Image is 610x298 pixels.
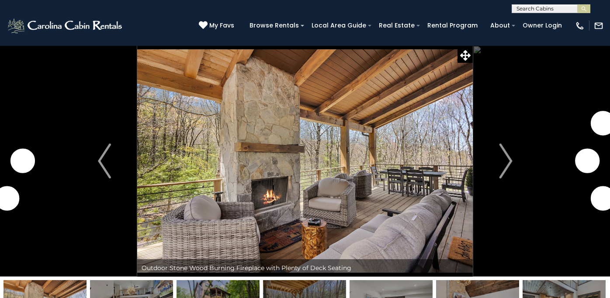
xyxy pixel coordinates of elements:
a: Rental Program [423,19,482,32]
img: arrow [499,144,512,178]
img: mail-regular-white.png [594,21,603,31]
a: My Favs [199,21,236,31]
div: Outdoor Stone Wood Burning Fireplace with Plenty of Deck Seating [137,259,473,277]
button: Previous [71,45,137,277]
img: arrow [98,144,111,178]
a: Real Estate [374,19,419,32]
span: My Favs [209,21,234,30]
img: phone-regular-white.png [575,21,585,31]
img: White-1-2.png [7,17,125,34]
a: Owner Login [518,19,566,32]
a: Browse Rentals [245,19,303,32]
a: About [486,19,514,32]
a: Local Area Guide [307,19,371,32]
button: Next [473,45,539,277]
